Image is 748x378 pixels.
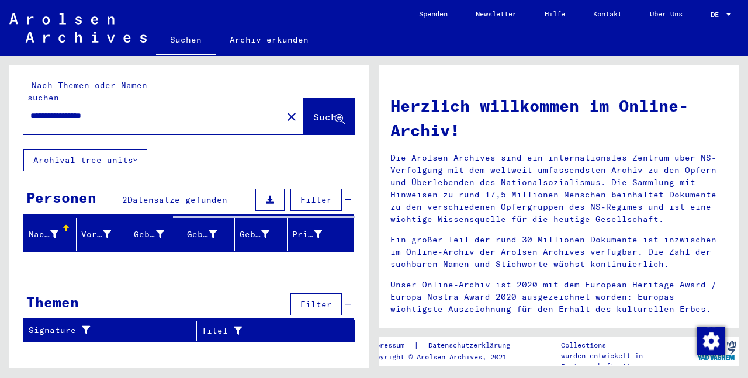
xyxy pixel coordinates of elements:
[24,218,77,251] mat-header-cell: Nachname
[202,325,325,337] div: Titel
[290,293,342,315] button: Filter
[182,218,235,251] mat-header-cell: Geburt‏
[368,352,524,362] p: Copyright © Arolsen Archives, 2021
[202,321,340,340] div: Titel
[187,225,234,244] div: Geburt‏
[29,324,182,337] div: Signature
[134,225,181,244] div: Geburtsname
[290,189,342,211] button: Filter
[77,218,129,251] mat-header-cell: Vorname
[81,225,129,244] div: Vorname
[695,336,739,365] img: yv_logo.png
[300,195,332,205] span: Filter
[390,93,728,143] h1: Herzlich willkommen im Online-Archiv!
[29,321,196,340] div: Signature
[122,195,127,205] span: 2
[288,218,354,251] mat-header-cell: Prisoner #
[81,228,111,241] div: Vorname
[390,279,728,315] p: Unser Online-Archiv ist 2020 mit dem European Heritage Award / Europa Nostra Award 2020 ausgezeic...
[23,149,147,171] button: Archival tree units
[240,228,269,241] div: Geburtsdatum
[187,228,217,241] div: Geburt‏
[280,105,303,128] button: Clear
[134,228,164,241] div: Geburtsname
[711,11,723,19] span: DE
[9,13,147,43] img: Arolsen_neg.svg
[368,339,524,352] div: |
[156,26,216,56] a: Suchen
[240,225,287,244] div: Geburtsdatum
[292,225,340,244] div: Prisoner #
[697,327,725,355] img: Zustimmung ändern
[368,339,414,352] a: Impressum
[390,234,728,271] p: Ein großer Teil der rund 30 Millionen Dokumente ist inzwischen im Online-Archiv der Arolsen Archi...
[129,218,182,251] mat-header-cell: Geburtsname
[303,98,355,134] button: Suche
[419,339,524,352] a: Datenschutzerklärung
[313,111,342,123] span: Suche
[29,225,76,244] div: Nachname
[127,195,227,205] span: Datensätze gefunden
[300,299,332,310] span: Filter
[26,187,96,208] div: Personen
[29,228,58,241] div: Nachname
[561,330,694,351] p: Die Arolsen Archives Online-Collections
[235,218,288,251] mat-header-cell: Geburtsdatum
[216,26,323,54] a: Archiv erkunden
[26,292,79,313] div: Themen
[285,110,299,124] mat-icon: close
[390,152,728,226] p: Die Arolsen Archives sind ein internationales Zentrum über NS-Verfolgung mit dem weltweit umfasse...
[292,228,322,241] div: Prisoner #
[27,80,147,103] mat-label: Nach Themen oder Namen suchen
[561,351,694,372] p: wurden entwickelt in Partnerschaft mit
